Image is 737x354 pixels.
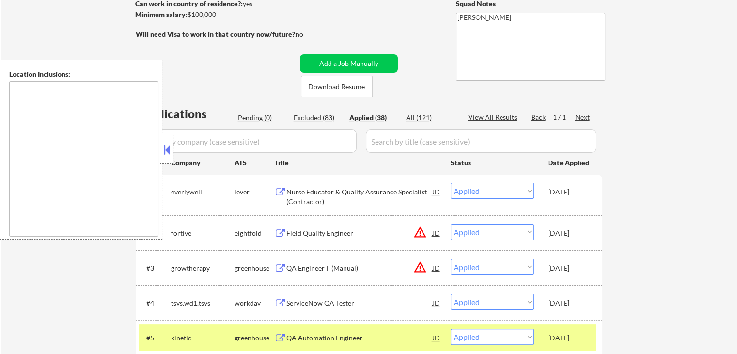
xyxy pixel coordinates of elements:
div: All (121) [406,113,455,123]
div: Excluded (83) [294,113,342,123]
div: 1 / 1 [553,113,575,122]
input: Search by company (case sensitive) [139,129,357,153]
div: QA Engineer II (Manual) [286,263,433,273]
div: Title [274,158,441,168]
div: Applied (38) [349,113,398,123]
div: kinetic [171,333,235,343]
div: ServiceNow QA Tester [286,298,433,308]
div: fortive [171,228,235,238]
div: Status [451,154,534,171]
div: JD [432,224,441,241]
div: Company [171,158,235,168]
div: JD [432,259,441,276]
div: lever [235,187,274,197]
div: Nurse Educator & Quality Assurance Specialist (Contractor) [286,187,433,206]
button: Add a Job Manually [300,54,398,73]
div: [DATE] [548,298,591,308]
div: View All Results [468,113,520,122]
div: [DATE] [548,187,591,197]
div: [DATE] [548,333,591,343]
div: Next [575,113,591,122]
strong: Minimum salary: [135,10,188,18]
button: Download Resume [301,76,373,97]
div: eightfold [235,228,274,238]
div: workday [235,298,274,308]
strong: Will need Visa to work in that country now/future?: [136,30,297,38]
div: no [296,30,323,39]
div: #4 [146,298,163,308]
div: tsys.wd1.tsys [171,298,235,308]
button: warning_amber [413,260,427,274]
div: Applications [139,108,235,120]
div: [DATE] [548,228,591,238]
button: warning_amber [413,225,427,239]
div: [DATE] [548,263,591,273]
div: Location Inclusions: [9,69,158,79]
div: JD [432,329,441,346]
div: greenhouse [235,333,274,343]
div: ATS [235,158,274,168]
div: JD [432,183,441,200]
div: #5 [146,333,163,343]
div: $100,000 [135,10,297,19]
div: QA Automation Engineer [286,333,433,343]
div: Date Applied [548,158,591,168]
div: growtherapy [171,263,235,273]
div: Field Quality Engineer [286,228,433,238]
div: JD [432,294,441,311]
input: Search by title (case sensitive) [366,129,596,153]
div: Pending (0) [238,113,286,123]
div: everlywell [171,187,235,197]
div: Back [531,113,547,122]
div: greenhouse [235,263,274,273]
div: #3 [146,263,163,273]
